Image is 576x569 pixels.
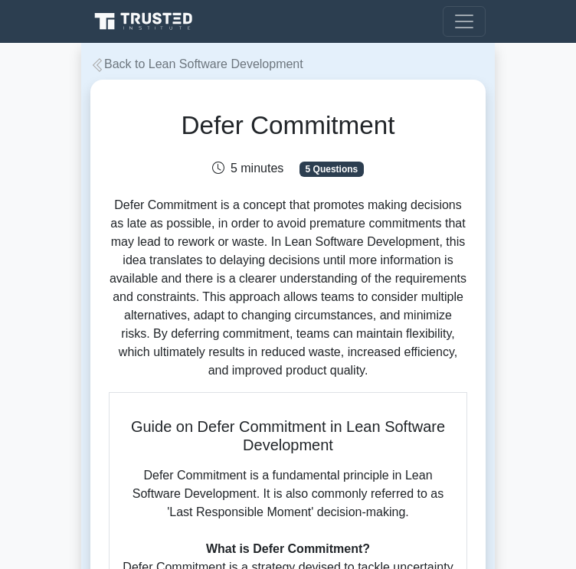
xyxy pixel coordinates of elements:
button: Toggle navigation [443,6,486,37]
h1: Defer Commitment [109,110,467,141]
span: 5 minutes [212,162,283,175]
h5: Guide on Defer Commitment in Lean Software Development [122,417,454,454]
b: What is Defer Commitment? [206,542,370,555]
span: 5 Questions [299,162,364,177]
p: Defer Commitment is a concept that promotes making decisions as late as possible, in order to avo... [109,196,467,380]
a: Back to Lean Software Development [90,57,303,70]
